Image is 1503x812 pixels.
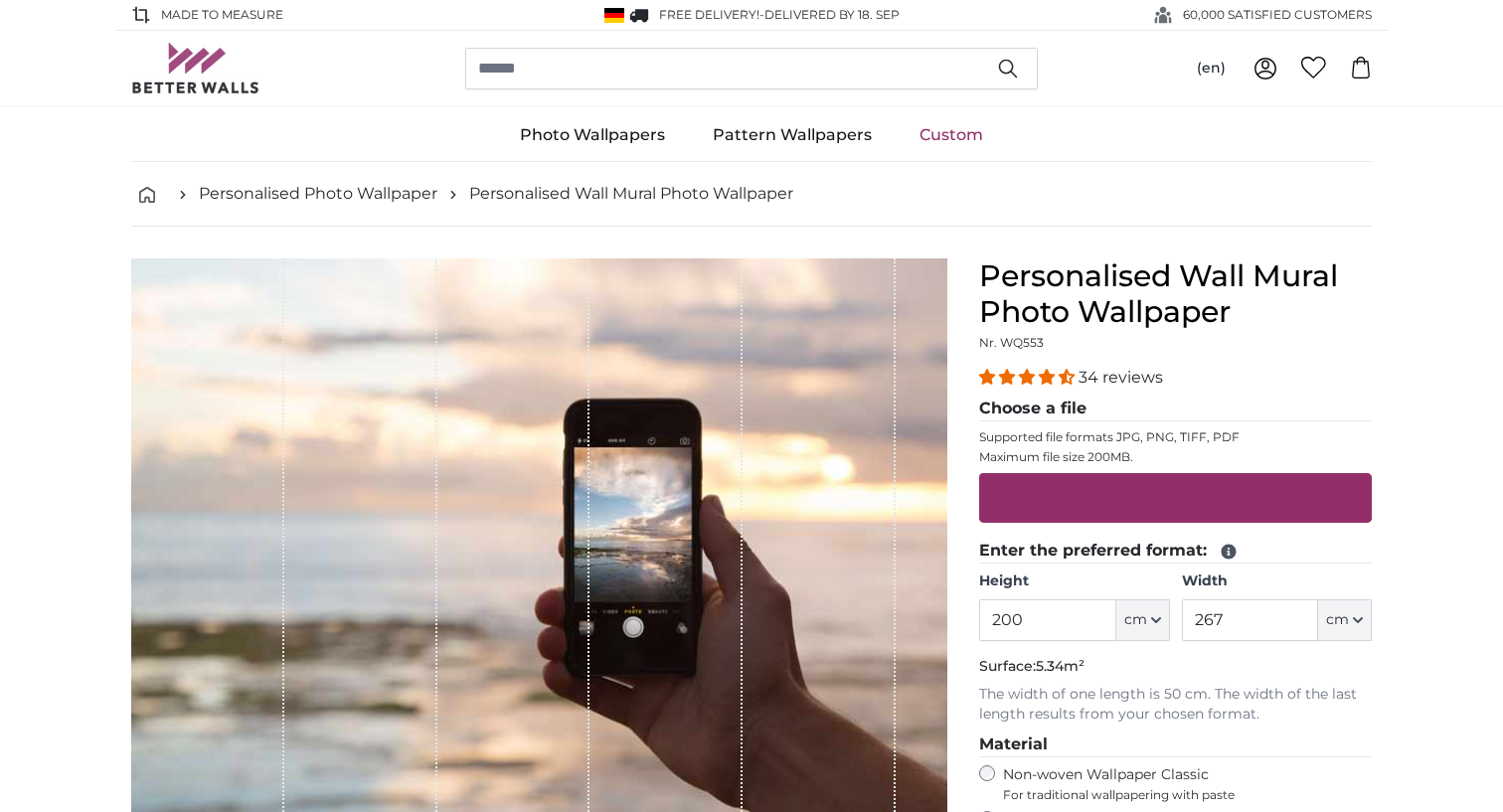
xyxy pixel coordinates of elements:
nav: breadcrumbs [131,162,1372,227]
a: Personalised Photo Wallpaper [199,182,437,206]
p: Maximum file size 200MB. [979,449,1372,465]
button: (en) [1181,51,1242,86]
span: Delivered by 18. Sep [764,7,900,22]
label: Non-woven Wallpaper Classic [1003,765,1372,803]
span: Made to Measure [161,6,283,24]
h1: Personalised Wall Mural Photo Wallpaper [979,258,1372,330]
span: 4.32 stars [979,368,1079,387]
label: Width [1182,571,1372,591]
p: Supported file formats JPG, PNG, TIFF, PDF [979,429,1372,445]
a: Personalised Wall Mural Photo Wallpaper [469,182,793,206]
a: Photo Wallpapers [496,109,689,161]
span: 5.34m² [1036,657,1085,675]
span: cm [1326,610,1349,630]
img: Betterwalls [131,43,260,93]
span: - [759,7,900,22]
img: Germany [604,8,624,23]
span: Nr. WQ553 [979,335,1044,350]
button: cm [1318,599,1372,641]
legend: Enter the preferred format: [979,539,1372,564]
legend: Material [979,732,1372,757]
span: For traditional wallpapering with paste [1003,787,1372,803]
span: 34 reviews [1079,368,1163,387]
label: Height [979,571,1169,591]
button: cm [1116,599,1170,641]
span: cm [1124,610,1147,630]
a: Custom [896,109,1007,161]
legend: Choose a file [979,397,1372,421]
span: 60,000 SATISFIED CUSTOMERS [1183,6,1372,24]
span: FREE delivery! [659,7,759,22]
a: Pattern Wallpapers [689,109,896,161]
p: The width of one length is 50 cm. The width of the last length results from your chosen format. [979,685,1372,725]
p: Surface: [979,657,1372,677]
